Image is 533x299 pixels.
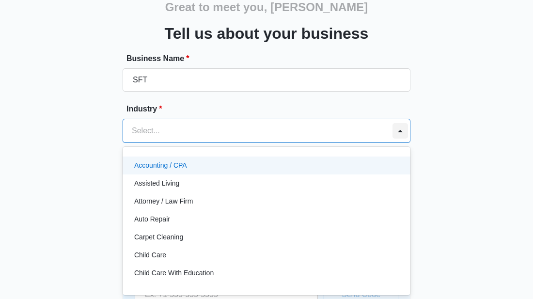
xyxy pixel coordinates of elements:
[134,160,187,171] p: Accounting / CPA
[126,103,414,115] label: Industry
[134,286,172,296] p: Chiropractor
[134,268,214,278] p: Child Care With Education
[126,53,414,64] label: Business Name
[134,250,166,260] p: Child Care
[134,178,179,189] p: Assisted Living
[134,232,183,242] p: Carpet Cleaning
[134,196,193,206] p: Attorney / Law Firm
[123,68,410,92] input: e.g. Jane's Plumbing
[165,22,369,45] h3: Tell us about your business
[134,214,170,224] p: Auto Repair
